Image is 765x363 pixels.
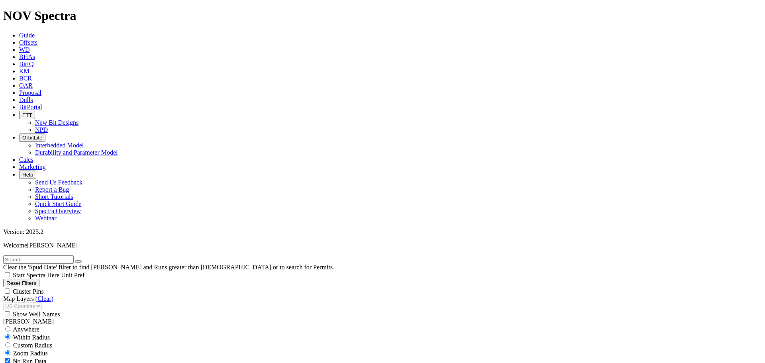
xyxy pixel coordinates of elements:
[3,295,34,302] span: Map Layers
[35,295,53,302] a: (Clear)
[3,242,762,249] p: Welcome
[27,242,78,249] span: [PERSON_NAME]
[35,200,81,207] a: Quick Start Guide
[19,53,35,60] a: BHAs
[3,255,74,264] input: Search
[35,193,73,200] a: Short Tutorials
[19,156,33,163] a: Calcs
[3,228,762,235] div: Version: 2025.2
[19,68,29,75] a: KM
[35,179,82,186] a: Send Us Feedback
[35,119,78,126] a: New Bit Designs
[22,172,33,178] span: Help
[3,279,39,287] button: Reset Filters
[19,89,41,96] a: Proposal
[35,208,81,214] a: Spectra Overview
[19,82,33,89] a: OAR
[5,272,10,277] input: Start Spectra Here
[19,39,37,46] a: Offsets
[3,264,334,271] span: Clear the 'Spud Date' filter to find [PERSON_NAME] and Runs greater than [DEMOGRAPHIC_DATA] or to...
[13,334,50,341] span: Within Radius
[19,104,42,110] a: BitPortal
[35,142,84,149] a: Interbedded Model
[19,32,35,39] a: Guide
[13,288,44,295] span: Cluster Pins
[13,272,59,279] span: Start Spectra Here
[19,171,36,179] button: Help
[19,46,30,53] a: WD
[22,135,42,141] span: OrbitLite
[19,75,32,82] a: BCR
[35,215,57,222] a: Webinar
[3,318,762,325] div: [PERSON_NAME]
[19,111,35,119] button: FTT
[13,350,48,357] span: Zoom Radius
[13,326,39,333] span: Anywhere
[13,311,60,318] span: Show Well Names
[22,112,32,118] span: FTT
[19,163,46,170] a: Marketing
[35,149,118,156] a: Durability and Parameter Model
[3,8,762,23] h1: NOV Spectra
[19,96,33,103] a: Dulls
[61,272,84,279] span: Unit Pref
[13,342,52,349] span: Custom Radius
[19,133,45,142] button: OrbitLite
[35,186,69,193] a: Report a Bug
[19,61,33,67] a: BitIQ
[35,126,48,133] a: NPD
